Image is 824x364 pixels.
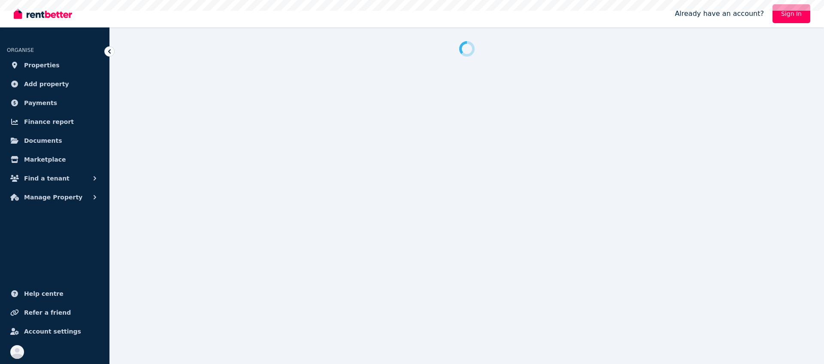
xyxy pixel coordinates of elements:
[24,117,74,127] span: Finance report
[7,57,103,74] a: Properties
[24,289,64,299] span: Help centre
[14,7,72,20] img: RentBetter
[7,113,103,130] a: Finance report
[7,170,103,187] button: Find a tenant
[7,304,103,321] a: Refer a friend
[7,47,34,53] span: ORGANISE
[24,154,66,165] span: Marketplace
[7,189,103,206] button: Manage Property
[24,307,71,318] span: Refer a friend
[24,79,69,89] span: Add property
[7,75,103,93] a: Add property
[7,132,103,149] a: Documents
[7,323,103,340] a: Account settings
[24,173,70,184] span: Find a tenant
[24,135,62,146] span: Documents
[675,9,764,19] span: Already have an account?
[24,326,81,337] span: Account settings
[24,192,82,202] span: Manage Property
[7,94,103,111] a: Payments
[7,151,103,168] a: Marketplace
[24,60,60,70] span: Properties
[24,98,57,108] span: Payments
[7,285,103,302] a: Help centre
[772,4,810,23] a: Sign In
